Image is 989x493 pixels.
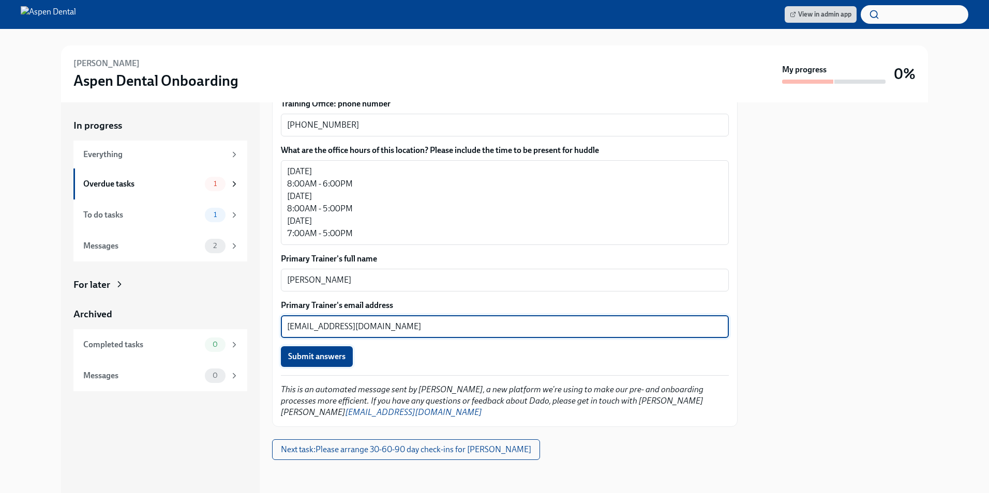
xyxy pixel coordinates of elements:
em: This is an automated message sent by [PERSON_NAME], a new platform we're using to make our pre- a... [281,384,703,417]
strong: My progress [782,64,827,75]
h3: Aspen Dental Onboarding [73,71,238,90]
span: 0 [206,341,224,348]
span: 1 [207,211,223,219]
div: Everything [83,149,226,160]
div: Messages [83,370,201,381]
a: View in admin app [785,6,857,23]
span: 0 [206,372,224,379]
span: Next task : Please arrange 30-60-90 day check-ins for [PERSON_NAME] [281,444,531,455]
label: What are the office hours of this location? Please include the time to be present for huddle [281,145,729,156]
img: Aspen Dental [21,6,76,23]
span: 1 [207,180,223,188]
div: To do tasks [83,209,201,221]
button: Next task:Please arrange 30-60-90 day check-ins for [PERSON_NAME] [272,439,540,460]
textarea: [PHONE_NUMBER] [287,119,723,131]
textarea: [DATE] 8:00AM - 6:00PM [DATE] 8:00AM - 5:00PM [DATE] 7:00AM - 5:00PM [287,165,723,240]
label: Training Office: phone number [281,98,729,110]
h6: [PERSON_NAME] [73,58,140,69]
span: Submit answers [288,351,346,362]
a: In progress [73,119,247,132]
div: Overdue tasks [83,178,201,190]
button: Submit answers [281,346,353,367]
div: Messages [83,240,201,252]
textarea: [EMAIL_ADDRESS][DOMAIN_NAME] [287,320,723,333]
a: Everything [73,141,247,168]
a: Overdue tasks1 [73,168,247,199]
label: Primary Trainer's full name [281,253,729,265]
textarea: [PERSON_NAME] [287,274,723,286]
a: Completed tasks0 [73,329,247,360]
label: Primary Trainer's email address [281,300,729,311]
div: For later [73,278,110,291]
a: Archived [73,307,247,321]
a: To do tasks1 [73,199,247,230]
span: View in admin app [790,9,851,20]
a: For later [73,278,247,291]
a: Messages0 [73,360,247,391]
a: [EMAIL_ADDRESS][DOMAIN_NAME] [346,407,482,417]
a: Messages2 [73,230,247,261]
div: Completed tasks [83,339,201,350]
h3: 0% [894,65,916,83]
span: 2 [207,242,223,250]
